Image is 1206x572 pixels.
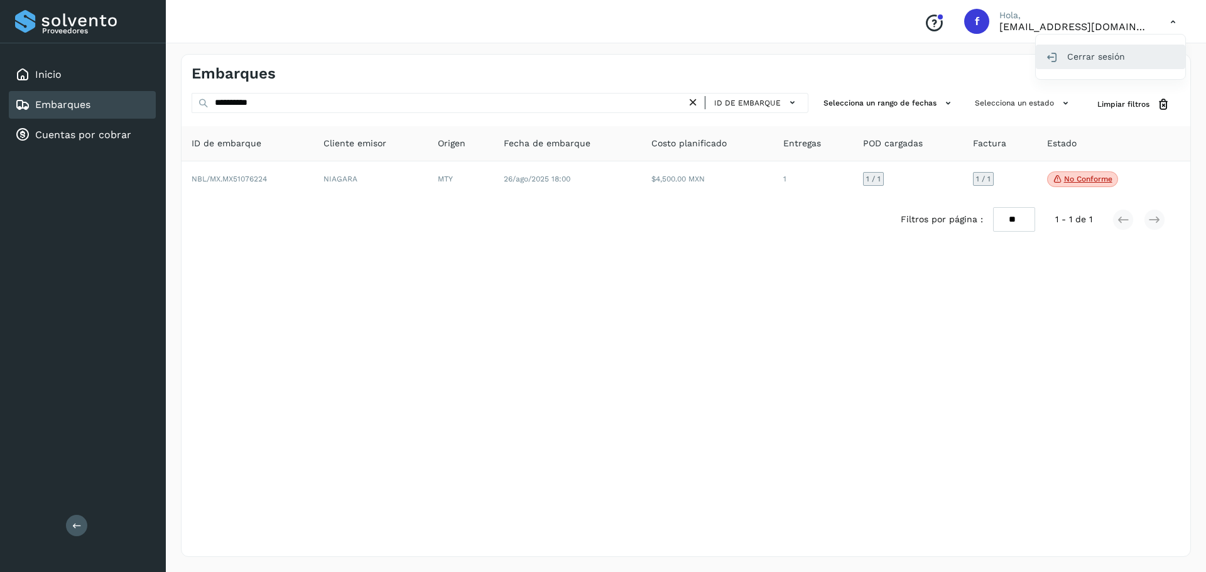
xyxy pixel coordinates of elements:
div: Cuentas por cobrar [9,121,156,149]
a: Cuentas por cobrar [35,129,131,141]
a: Inicio [35,68,62,80]
div: Embarques [9,91,156,119]
div: Cerrar sesión [1036,45,1185,68]
div: Inicio [9,61,156,89]
p: Proveedores [42,26,151,35]
a: Embarques [35,99,90,111]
